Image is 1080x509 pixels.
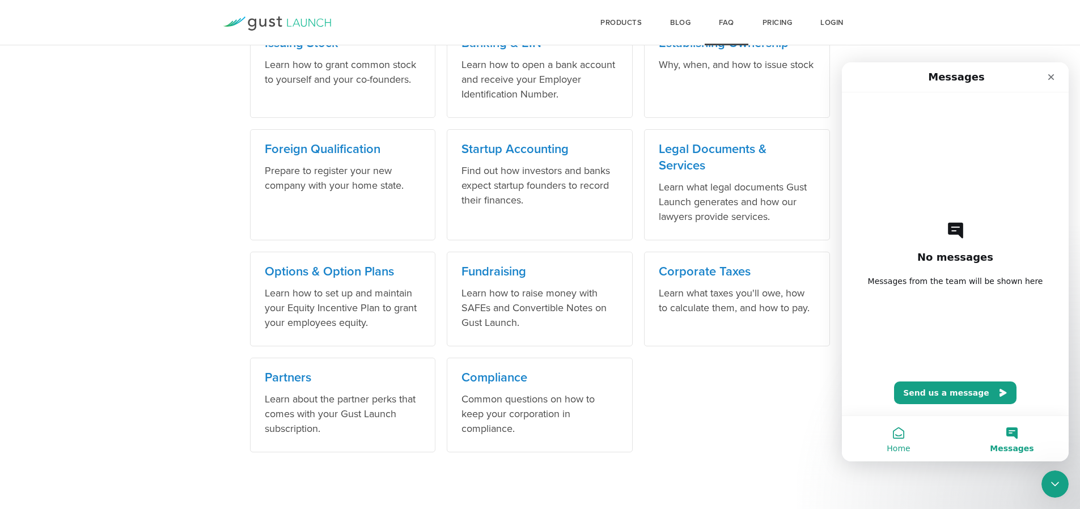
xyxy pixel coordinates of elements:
[644,129,830,240] a: Legal Documents & Services Learn what legal documents Gust Launch generates and how our lawyers p...
[250,358,436,452] a: Partners Learn about the partner perks that comes with your Gust Launch subscription.
[644,23,830,118] a: Establishing Ownership Why, when, and how to issue stock
[461,163,618,207] p: Find out how investors and banks expect startup founders to record their finances.
[265,286,421,330] p: Learn how to set up and maintain your Equity Incentive Plan to grant your employees equity.
[659,264,815,280] h3: Corporate Taxes
[461,370,618,386] h3: Compliance
[461,286,618,330] p: Learn how to raise money with SAFEs and Convertible Notes on Gust Launch.
[447,252,633,346] a: Fundraising Learn how to raise money with SAFEs and Convertible Notes on Gust Launch.
[447,358,633,452] a: Compliance Common questions on how to keep your corporation in compliance.
[250,252,436,346] a: Options & Option Plans Learn how to set up and maintain your Equity Incentive Plan to grant your ...
[265,264,421,280] h3: Options & Option Plans
[250,129,436,240] a: Foreign Qualification Prepare to register your new company with your home state.
[447,23,633,118] a: Banking & EIN Learn how to open a bank account and receive your Employer Identification Number.
[265,163,421,193] p: Prepare to register your new company with your home state.
[265,57,421,87] p: Learn how to grant common stock to yourself and your co-founders.
[659,286,815,315] p: Learn what taxes you'll owe, how to calculate them, and how to pay.
[644,252,830,346] a: Corporate Taxes Learn what taxes you'll owe, how to calculate them, and how to pay.
[250,23,436,118] a: Issuing Stock Learn how to grant common stock to yourself and your co-founders.
[265,392,421,436] p: Learn about the partner perks that comes with your Gust Launch subscription.
[659,141,815,174] h3: Legal Documents & Services
[1041,470,1069,498] iframe: Intercom live chat
[461,57,618,101] p: Learn how to open a bank account and receive your Employer Identification Number.
[447,129,633,240] a: Startup Accounting Find out how investors and banks expect startup founders to record their finan...
[461,392,618,436] p: Common questions on how to keep your corporation in compliance.
[265,141,421,158] h3: Foreign Qualification
[842,62,1069,461] iframe: Intercom live chat
[461,141,618,158] h3: Startup Accounting
[265,370,421,386] h3: Partners
[659,57,815,72] p: Why, when, and how to issue stock
[659,180,815,224] p: Learn what legal documents Gust Launch generates and how our lawyers provide services.
[461,264,618,280] h3: Fundraising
